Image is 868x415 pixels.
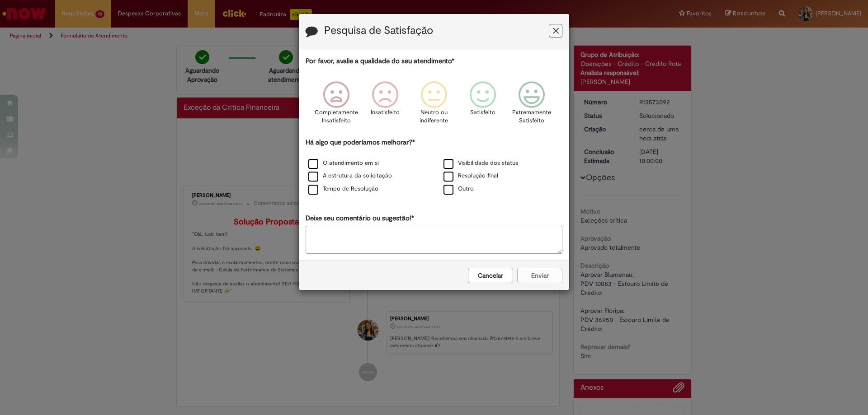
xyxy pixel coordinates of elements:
[371,108,400,117] p: Insatisfeito
[411,75,457,136] div: Neutro ou indiferente
[362,75,408,136] div: Insatisfeito
[470,108,495,117] p: Satisfeito
[460,75,506,136] div: Satisfeito
[308,185,378,193] label: Tempo de Resolução
[306,214,414,223] label: Deixe seu comentário ou sugestão!*
[468,268,513,283] button: Cancelar
[313,75,359,136] div: Completamente Insatisfeito
[512,108,551,125] p: Extremamente Satisfeito
[308,172,392,180] label: A estrutura da solicitação
[443,159,518,168] label: Visibilidade dos status
[308,159,379,168] label: O atendimento em si
[509,75,555,136] div: Extremamente Satisfeito
[418,108,450,125] p: Neutro ou indiferente
[443,172,498,180] label: Resolução final
[315,108,358,125] p: Completamente Insatisfeito
[306,138,562,196] div: Há algo que poderíamos melhorar?*
[324,25,433,37] label: Pesquisa de Satisfação
[443,185,474,193] label: Outro
[306,56,454,66] label: Por favor, avalie a qualidade do seu atendimento*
